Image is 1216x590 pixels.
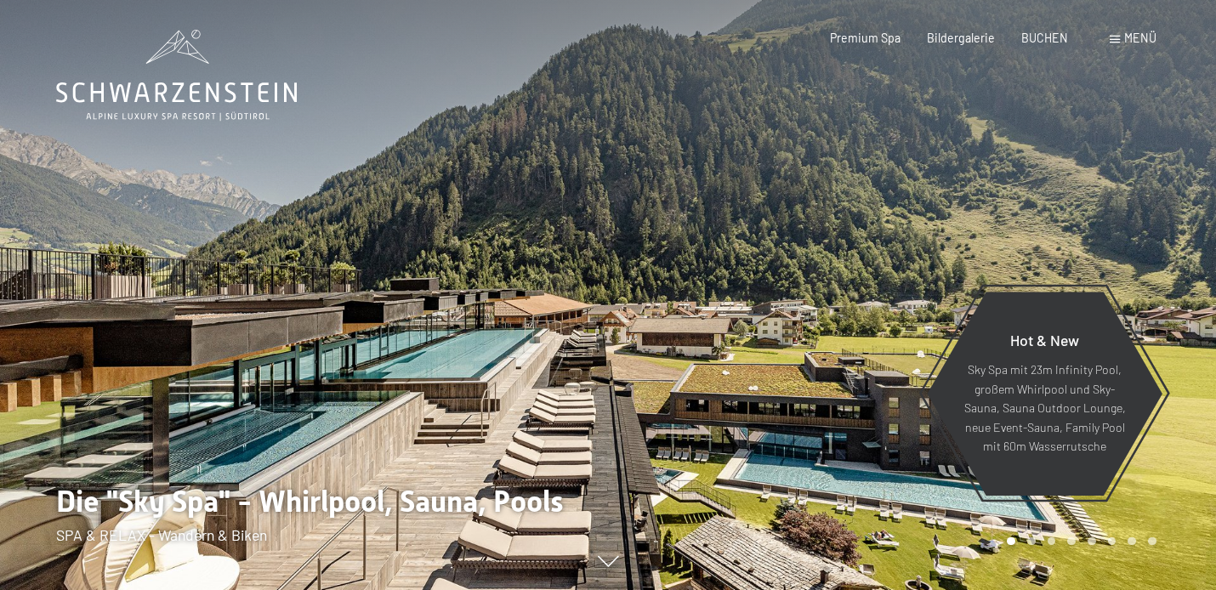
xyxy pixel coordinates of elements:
[1027,537,1036,546] div: Carousel Page 2
[926,291,1163,496] a: Hot & New Sky Spa mit 23m Infinity Pool, großem Whirlpool und Sky-Sauna, Sauna Outdoor Lounge, ne...
[1010,331,1079,349] span: Hot & New
[1021,31,1068,45] a: BUCHEN
[1128,537,1136,546] div: Carousel Page 7
[1088,537,1096,546] div: Carousel Page 5
[1048,537,1056,546] div: Carousel Page 3
[1067,537,1076,546] div: Carousel Page 4
[1108,537,1117,546] div: Carousel Page 6
[1001,537,1156,546] div: Carousel Pagination
[1148,537,1156,546] div: Carousel Page 8
[1007,537,1015,546] div: Carousel Page 1 (Current Slide)
[1124,31,1156,45] span: Menü
[830,31,901,45] a: Premium Spa
[927,31,995,45] a: Bildergalerie
[963,360,1126,457] p: Sky Spa mit 23m Infinity Pool, großem Whirlpool und Sky-Sauna, Sauna Outdoor Lounge, neue Event-S...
